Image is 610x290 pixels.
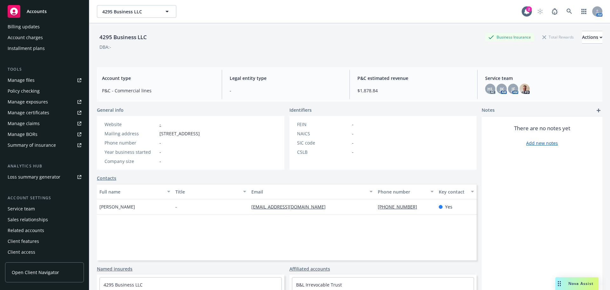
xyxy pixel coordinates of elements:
[485,33,534,41] div: Business Insurance
[5,236,84,246] a: Client features
[8,215,48,225] div: Sales relationships
[512,86,515,92] span: JF
[582,31,602,43] div: Actions
[102,8,157,15] span: 4295 Business LLC
[5,247,84,257] a: Client access
[436,184,477,199] button: Key contact
[8,86,40,96] div: Policy checking
[97,107,124,113] span: General info
[352,149,354,155] span: -
[99,44,111,50] div: DBA: -
[482,107,495,114] span: Notes
[526,140,558,146] a: Add new notes
[5,225,84,236] a: Related accounts
[99,203,135,210] span: [PERSON_NAME]
[555,277,599,290] button: Nova Assist
[487,86,493,92] span: HL
[439,188,467,195] div: Key contact
[27,9,47,14] span: Accounts
[173,184,249,199] button: Title
[5,97,84,107] a: Manage exposures
[563,5,576,18] a: Search
[5,204,84,214] a: Service team
[105,158,157,165] div: Company size
[5,108,84,118] a: Manage certificates
[230,87,342,94] span: -
[5,32,84,43] a: Account charges
[8,97,48,107] div: Manage exposures
[5,215,84,225] a: Sales relationships
[8,247,35,257] div: Client access
[159,149,161,155] span: -
[582,31,602,44] button: Actions
[352,121,354,128] span: -
[105,130,157,137] div: Mailing address
[8,32,43,43] div: Account charges
[375,184,436,199] button: Phone number
[97,184,173,199] button: Full name
[514,124,570,132] span: There are no notes yet
[8,225,44,236] div: Related accounts
[175,203,177,210] span: -
[5,195,84,201] div: Account settings
[105,149,157,155] div: Year business started
[159,130,200,137] span: [STREET_ADDRESS]
[251,188,366,195] div: Email
[97,33,149,41] div: 4295 Business LLC
[485,75,597,81] span: Service team
[378,204,422,210] a: [PHONE_NUMBER]
[5,172,84,182] a: Loss summary generator
[568,281,593,286] span: Nova Assist
[500,86,504,92] span: JK
[102,75,214,81] span: Account type
[175,188,239,195] div: Title
[97,5,176,18] button: 4295 Business LLC
[249,184,375,199] button: Email
[539,33,577,41] div: Total Rewards
[296,282,342,288] a: B&L Irrevocable Trust
[595,107,602,114] a: add
[5,3,84,20] a: Accounts
[8,140,56,150] div: Summary of insurance
[8,43,45,53] div: Installment plans
[526,6,532,12] div: 2
[578,5,590,18] a: Switch app
[5,75,84,85] a: Manage files
[159,158,161,165] span: -
[297,139,349,146] div: SIC code
[5,163,84,169] div: Analytics hub
[5,140,84,150] a: Summary of insurance
[289,265,330,272] a: Affiliated accounts
[8,118,40,129] div: Manage claims
[297,149,349,155] div: CSLB
[357,87,470,94] span: $1,878.84
[230,75,342,81] span: Legal entity type
[352,130,354,137] span: -
[97,175,116,181] a: Contacts
[445,203,452,210] span: Yes
[8,204,35,214] div: Service team
[5,66,84,73] div: Tools
[97,265,132,272] a: Named insureds
[534,5,546,18] a: Start snowing
[8,236,39,246] div: Client features
[104,282,143,288] a: 4295 Business LLC
[519,84,530,94] img: photo
[105,121,157,128] div: Website
[5,118,84,129] a: Manage claims
[297,121,349,128] div: FEIN
[548,5,561,18] a: Report a Bug
[251,204,331,210] a: [EMAIL_ADDRESS][DOMAIN_NAME]
[102,87,214,94] span: P&C - Commercial lines
[5,86,84,96] a: Policy checking
[159,139,161,146] span: -
[297,130,349,137] div: NAICS
[378,188,426,195] div: Phone number
[99,188,163,195] div: Full name
[159,121,161,127] a: -
[289,107,312,113] span: Identifiers
[5,129,84,139] a: Manage BORs
[352,139,354,146] span: -
[5,43,84,53] a: Installment plans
